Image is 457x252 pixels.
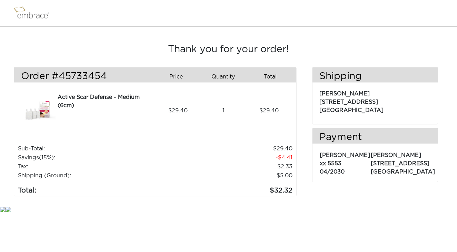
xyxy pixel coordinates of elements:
p: [PERSON_NAME] [STREET_ADDRESS] [GEOGRAPHIC_DATA] [319,86,431,114]
p: [PERSON_NAME] [STREET_ADDRESS] [GEOGRAPHIC_DATA] [371,148,435,176]
div: Total [249,71,296,83]
td: Tax: [18,162,169,171]
td: 29.40 [169,144,293,153]
span: 29.40 [168,106,188,115]
td: 2.33 [169,162,293,171]
img: logo.png [12,4,57,22]
td: 32.32 [169,180,293,196]
div: Price [155,71,202,83]
td: Shipping (Ground): [18,171,169,180]
td: $5.00 [169,171,293,180]
h3: Payment [312,132,438,143]
div: Active Scar Defense - Medium (6cm) [58,93,152,110]
span: [PERSON_NAME] [320,152,370,158]
span: (15%) [39,155,54,160]
span: 1 [222,106,225,115]
h3: Thank you for your order! [14,44,443,56]
span: 29.40 [259,106,279,115]
span: Quantity [211,73,235,81]
td: Total: [18,180,169,196]
td: Sub-Total: [18,144,169,153]
td: 4.41 [169,153,293,162]
h3: Order #45733454 [21,71,150,83]
img: 3dae449a-8dcd-11e7-960f-02e45ca4b85b.jpeg [21,93,56,128]
img: star.gif [6,207,11,212]
td: Savings : [18,153,169,162]
span: 04/2030 [320,169,345,175]
h3: Shipping [312,71,438,83]
span: xx 5553 [320,161,341,166]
